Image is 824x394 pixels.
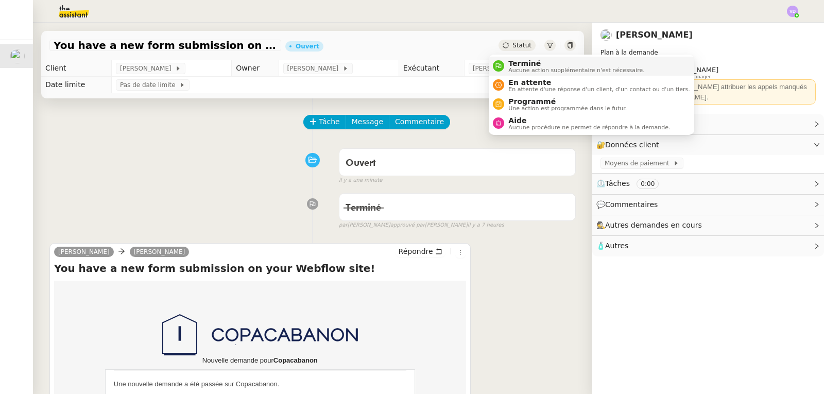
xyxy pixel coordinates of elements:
[346,115,389,129] button: Message
[120,63,175,74] span: [PERSON_NAME]
[346,159,376,168] span: Ouvert
[508,67,644,73] span: Aucune action supplémentaire n'est nécessaire.
[106,355,414,366] h1: Nouvelle demande pour
[54,40,277,50] span: You have a new form submission on your Webflow site!
[346,203,381,213] span: Terminé
[339,176,382,185] span: il y a une minute
[605,221,702,229] span: Autres demandes en cours
[473,63,528,74] span: [PERSON_NAME]
[592,236,824,256] div: 🧴Autres
[605,200,658,209] span: Commentaires
[596,139,663,151] span: 🔐
[352,116,383,128] span: Message
[508,87,690,92] span: En attente d'une réponse d'un client, d'un contact ou d'un tiers.
[130,247,190,256] a: [PERSON_NAME]
[41,60,112,77] td: Client
[54,261,466,276] h4: You have a new form submission on your Webflow site!
[605,242,628,250] span: Autres
[287,63,342,74] span: [PERSON_NAME]
[319,116,340,128] span: Tâche
[605,82,812,102] div: ⚠️ En l'absence de [PERSON_NAME] attribuer les appels manqués et les e-mails à [PERSON_NAME].
[508,116,670,125] span: Aide
[395,116,444,128] span: Commentaire
[232,60,279,77] td: Owner
[399,60,464,77] td: Exécutant
[605,179,630,187] span: Tâches
[389,115,450,129] button: Commentaire
[339,221,504,230] small: [PERSON_NAME] [PERSON_NAME]
[339,221,348,230] span: par
[303,115,346,129] button: Tâche
[508,97,627,106] span: Programmé
[54,247,114,256] a: [PERSON_NAME]
[605,141,659,149] span: Données client
[596,179,667,187] span: ⏲️
[41,77,112,93] td: Date limite
[508,59,644,67] span: Terminé
[787,6,798,17] img: svg
[592,215,824,235] div: 🕵️Autres demandes en cours
[296,43,319,49] div: Ouvert
[592,174,824,194] div: ⏲️Tâches 0:00
[508,106,627,111] span: Une action est programmée dans le futur.
[395,246,446,257] button: Répondre
[162,314,358,355] img: Copacabanon
[120,80,179,90] span: Pas de date limite
[512,42,531,49] span: Statut
[10,49,25,63] img: users%2FnSvcPnZyQ0RA1JfSOxSfyelNlJs1%2Favatar%2Fp1050537-640x427.jpg
[616,30,693,40] a: [PERSON_NAME]
[592,195,824,215] div: 💬Commentaires
[605,158,673,168] span: Moyens de paiement
[596,200,662,209] span: 💬
[390,221,425,230] span: approuvé par
[468,221,504,230] span: il y a 7 heures
[592,114,824,134] div: ⚙️Procédures
[508,125,670,130] span: Aucune procédure ne permet de répondre à la demande.
[600,49,658,56] span: Plan à la demande
[600,29,612,41] img: users%2FnSvcPnZyQ0RA1JfSOxSfyelNlJs1%2Favatar%2Fp1050537-640x427.jpg
[508,78,690,87] span: En attente
[596,242,628,250] span: 🧴
[399,246,433,256] span: Répondre
[273,356,318,364] strong: Copacabanon
[637,179,659,189] nz-tag: 0:00
[592,135,824,155] div: 🔐Données client
[596,221,707,229] span: 🕵️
